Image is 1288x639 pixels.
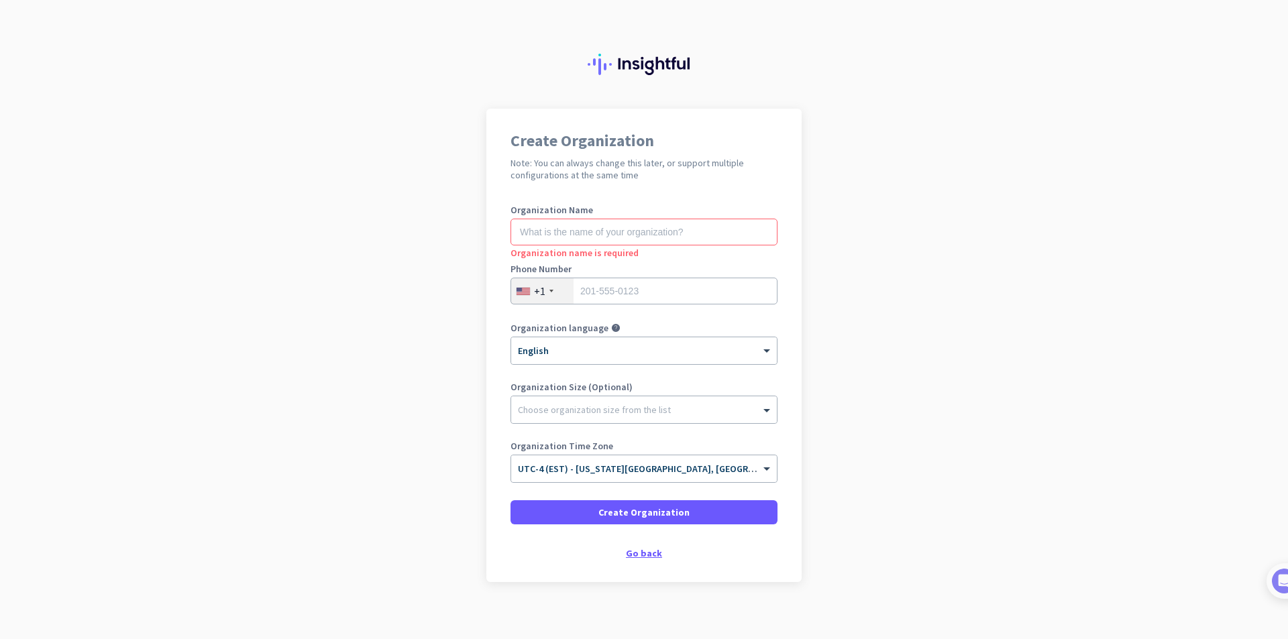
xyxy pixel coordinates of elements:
[511,247,639,259] span: Organization name is required
[511,133,777,149] h1: Create Organization
[511,323,608,333] label: Organization language
[511,548,777,558] div: Go back
[511,157,777,181] h2: Note: You can always change this later, or support multiple configurations at the same time
[611,323,621,333] i: help
[511,219,777,245] input: What is the name of your organization?
[534,284,545,298] div: +1
[511,278,777,304] input: 201-555-0123
[511,205,777,215] label: Organization Name
[598,506,690,519] span: Create Organization
[511,500,777,524] button: Create Organization
[511,441,777,451] label: Organization Time Zone
[511,382,777,392] label: Organization Size (Optional)
[511,264,777,274] label: Phone Number
[588,54,700,75] img: Insightful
